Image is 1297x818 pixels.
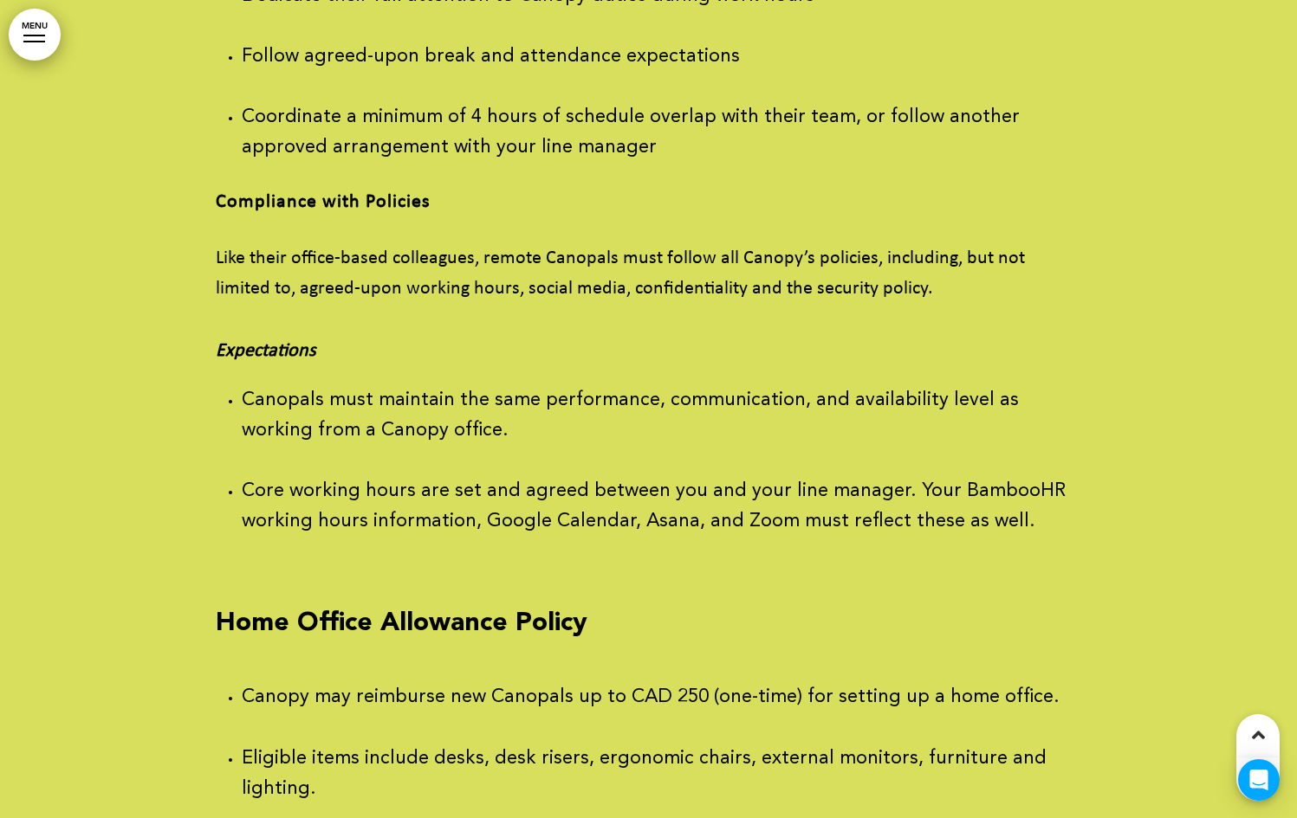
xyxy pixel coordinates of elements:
div: Open Intercom Messenger [1238,759,1280,801]
a: MENU [9,9,61,61]
p: Core working hours are set and agreed between you and your line manager. Your BambooHR working ho... [242,476,1082,537]
span: Home Office Allowance Policy [216,605,587,636]
p: Like their office-based colleagues, remote Canopals must follow all Canopy’s policies, including,... [216,243,1082,304]
p: Canopals must maintain the same performance, communication, and availability level as working fro... [242,385,1082,446]
p: Eligible items include desks, desk risers, ergonomic chairs, external monitors, furniture and lig... [242,744,1082,804]
p: Coordinate a minimum of 4 hours of schedule overlap with their team, or follow another approved a... [242,102,1082,163]
strong: Compliance with Policies [216,192,431,212]
p: Follow agreed-upon break and attendance expectations [242,42,1082,72]
span: Expectations [216,341,316,361]
p: Canopy may reimburse new Canopals up to CAD 250 (one-time) for setting up a home office. [242,682,1082,712]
